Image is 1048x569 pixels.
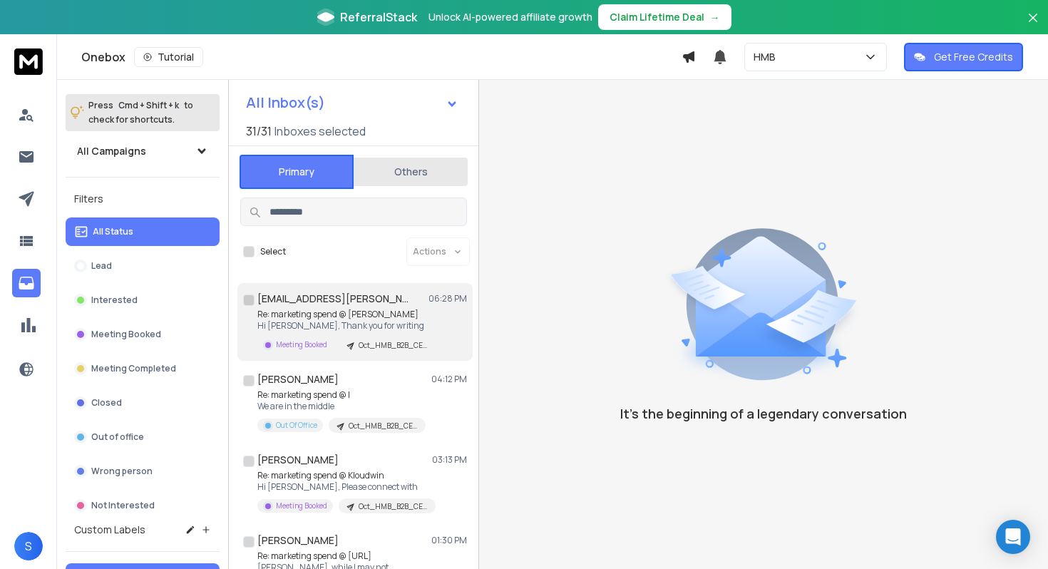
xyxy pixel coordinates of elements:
[904,43,1023,71] button: Get Free Credits
[340,9,417,26] span: ReferralStack
[754,50,781,64] p: HMB
[359,501,427,512] p: Oct_HMB_B2B_CEO_India_11-100
[257,309,428,320] p: Re: marketing spend @ [PERSON_NAME]
[431,535,467,546] p: 01:30 PM
[66,423,220,451] button: Out of office
[240,155,354,189] button: Primary
[134,47,203,67] button: Tutorial
[235,88,470,117] button: All Inbox(s)
[257,453,339,467] h1: [PERSON_NAME]
[274,123,366,140] h3: Inboxes selected
[66,354,220,383] button: Meeting Completed
[14,532,43,560] button: S
[354,156,468,188] button: Others
[91,431,144,443] p: Out of office
[66,189,220,209] h3: Filters
[66,457,220,486] button: Wrong person
[66,217,220,246] button: All Status
[88,98,193,127] p: Press to check for shortcuts.
[66,491,220,520] button: Not Interested
[91,294,138,306] p: Interested
[246,96,325,110] h1: All Inbox(s)
[257,372,339,386] h1: [PERSON_NAME]
[66,389,220,417] button: Closed
[66,137,220,165] button: All Campaigns
[91,363,176,374] p: Meeting Completed
[116,97,181,113] span: Cmd + Shift + k
[257,320,428,332] p: Hi [PERSON_NAME], Thank you for writing
[428,10,592,24] p: Unlock AI-powered affiliate growth
[74,523,145,537] h3: Custom Labels
[257,533,339,548] h1: [PERSON_NAME]
[598,4,731,30] button: Claim Lifetime Deal→
[431,374,467,385] p: 04:12 PM
[246,123,272,140] span: 31 / 31
[66,320,220,349] button: Meeting Booked
[91,500,155,511] p: Not Interested
[257,470,428,481] p: Re: marketing spend @ Kloudwin
[276,339,327,350] p: Meeting Booked
[93,226,133,237] p: All Status
[276,501,327,511] p: Meeting Booked
[432,454,467,466] p: 03:13 PM
[620,404,907,424] p: It’s the beginning of a legendary conversation
[428,293,467,304] p: 06:28 PM
[91,466,153,477] p: Wrong person
[276,420,317,431] p: Out Of Office
[934,50,1013,64] p: Get Free Credits
[1024,9,1042,43] button: Close banner
[257,550,428,562] p: Re: marketing spend @ [URL]
[349,421,417,431] p: Oct_HMB_B2B_CEO_India_11-100
[710,10,720,24] span: →
[81,47,682,67] div: Onebox
[66,252,220,280] button: Lead
[66,286,220,314] button: Interested
[359,340,427,351] p: Oct_HMB_B2B_CEO_India_11-100
[91,260,112,272] p: Lead
[257,389,426,401] p: Re: marketing spend @ I
[91,329,161,340] p: Meeting Booked
[996,520,1030,554] div: Open Intercom Messenger
[257,401,426,412] p: We are in the middle
[257,292,414,306] h1: [EMAIL_ADDRESS][PERSON_NAME][DOMAIN_NAME]
[91,397,122,409] p: Closed
[260,246,286,257] label: Select
[257,481,428,493] p: Hi [PERSON_NAME], Please connect with
[77,144,146,158] h1: All Campaigns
